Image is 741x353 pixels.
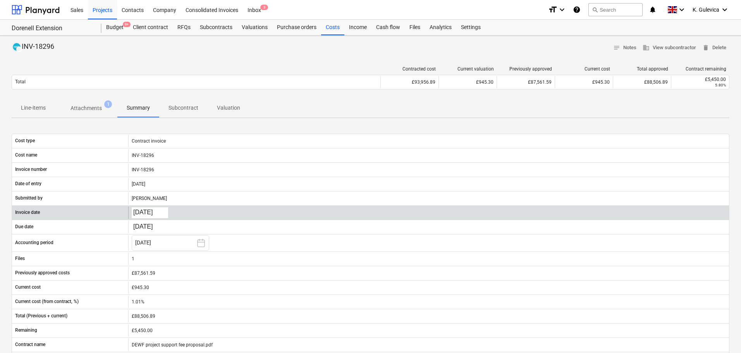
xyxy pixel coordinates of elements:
[132,222,168,232] input: Change
[702,316,741,353] iframe: Chat Widget
[649,5,657,14] i: notifications
[720,5,729,14] i: keyboard_arrow_down
[15,239,53,246] p: Accounting period
[128,178,729,190] div: [DATE]
[674,66,726,72] div: Contract remaining
[15,195,43,201] p: Submitted by
[500,66,552,72] div: Previously approved
[260,5,268,10] span: 3
[15,166,47,173] p: Invoice number
[128,310,729,322] div: £88,506.89
[497,76,555,88] div: £87,561.59
[677,5,686,14] i: keyboard_arrow_down
[15,138,35,144] p: Cost type
[173,20,195,35] a: RFQs
[588,3,643,16] button: Search
[548,5,557,14] i: format_size
[371,20,405,35] a: Cash flow
[128,267,729,279] div: £87,561.59
[168,104,198,112] p: Subcontract
[442,66,494,72] div: Current valuation
[438,76,497,88] div: £945.30
[123,22,131,27] span: 9+
[12,24,92,33] div: Dorenell Extension
[15,79,26,85] p: Total
[128,324,729,337] div: £5,450.00
[573,5,581,14] i: Knowledge base
[15,152,37,158] p: Cost name
[104,100,112,108] span: 1
[128,281,729,294] div: £945.30
[640,42,699,54] button: View subcontractor
[555,76,613,88] div: £945.30
[15,341,45,348] p: Contract name
[70,104,102,112] p: Attachments
[610,42,640,54] button: Notes
[693,7,719,13] span: K. Gulevica
[557,5,567,14] i: keyboard_arrow_down
[128,149,729,162] div: INV-18296
[674,77,726,82] div: £5,450.00
[15,209,40,216] p: Invoice date
[15,224,33,230] p: Due date
[699,42,729,54] button: Delete
[132,207,168,218] input: Change
[272,20,321,35] a: Purchase orders
[344,20,371,35] a: Income
[15,313,67,319] p: Total (Previous + current)
[15,181,41,187] p: Date of entry
[715,83,726,87] small: 5.80%
[12,42,22,52] div: Invoice has been synced with Xero and its status is currently DRAFT
[456,20,485,35] a: Settings
[127,104,150,112] p: Summary
[702,44,709,51] span: delete
[321,20,344,35] a: Costs
[22,42,54,52] p: INV-18296
[128,339,729,351] div: DEWF project support fee proposal.pdf
[21,104,46,112] p: Line-items
[128,135,729,147] div: Contract invoice
[128,164,729,176] div: INV-18296
[384,66,436,72] div: Contracted cost
[101,20,128,35] a: Budget9+
[128,20,173,35] a: Client contract
[132,235,209,251] button: [DATE]
[702,43,726,52] span: Delete
[128,296,729,308] div: 1.01%
[195,20,237,35] a: Subcontracts
[237,20,272,35] a: Valuations
[15,298,79,305] p: Current cost (from contract, %)
[616,66,668,72] div: Total approved
[613,76,671,88] div: £88,506.89
[128,192,729,205] div: [PERSON_NAME]
[101,20,128,35] div: Budget
[405,20,425,35] a: Files
[558,66,610,72] div: Current cost
[592,7,598,13] span: search
[15,255,25,262] p: Files
[217,104,240,112] p: Valuation
[643,43,696,52] span: View subcontractor
[15,284,41,291] p: Current cost
[643,44,650,51] span: business
[15,327,37,334] p: Remaining
[425,20,456,35] a: Analytics
[613,44,620,51] span: notes
[613,43,636,52] span: Notes
[380,76,438,88] div: £93,956.89
[15,270,70,276] p: Previously approved costs
[128,253,729,265] div: 1
[13,43,21,51] img: xero.svg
